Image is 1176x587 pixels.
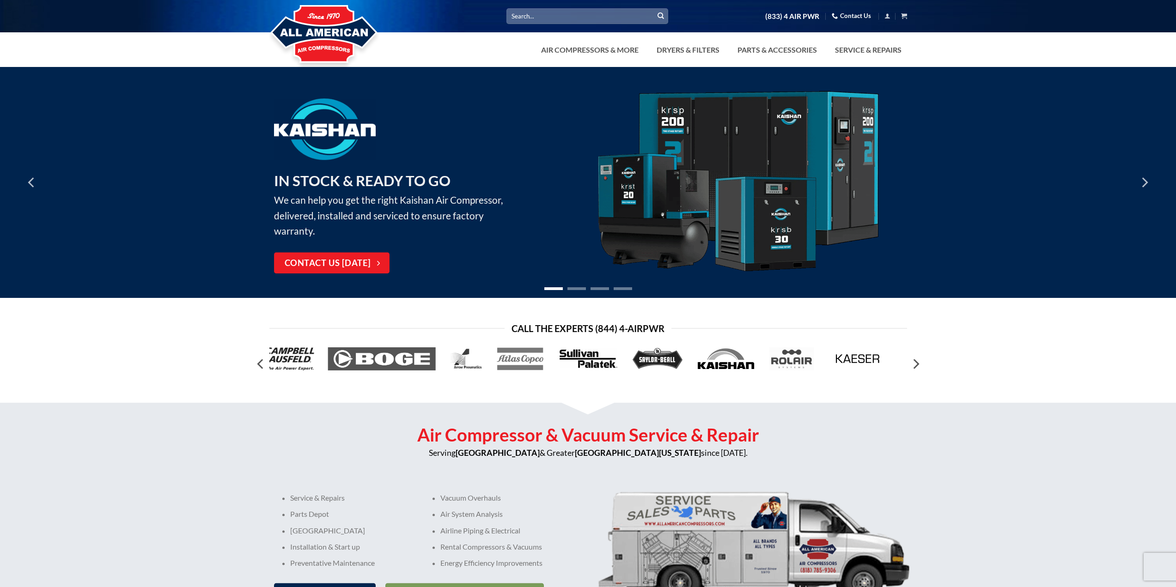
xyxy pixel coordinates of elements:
img: Kaishan [595,91,881,274]
strong: IN STOCK & READY TO GO [274,172,451,189]
a: Parts & Accessories [732,41,823,59]
p: Airline Piping & Electrical [440,526,621,535]
input: Search… [506,8,668,24]
p: Preventative Maintenance [290,558,410,567]
li: Page dot 3 [591,287,609,290]
a: Dryers & Filters [651,41,725,59]
a: Service & Repairs [829,41,907,59]
a: Contact Us [832,9,871,23]
p: Parts Depot [290,510,410,519]
a: (833) 4 AIR PWR [765,8,819,24]
p: Serving & Greater since [DATE]. [269,447,907,460]
img: Kaishan [274,98,376,160]
p: Air System Analysis [440,510,621,519]
h2: Air Compressor & Vacuum Service & Repair [269,424,907,447]
p: Installation & Start up [290,542,410,551]
button: Next [907,355,924,373]
strong: [GEOGRAPHIC_DATA][US_STATE] [575,448,701,458]
li: Page dot 1 [544,287,563,290]
span: Call the Experts (844) 4-AirPwr [512,321,664,336]
button: Submit [654,9,668,23]
p: We can help you get the right Kaishan Air Compressor, delivered, installed and serviced to ensure... [274,169,517,239]
a: Air Compressors & More [536,41,644,59]
p: Energy Efficiency Improvements [440,558,621,567]
span: Contact Us [DATE] [285,257,371,270]
button: Previous [24,159,40,206]
a: Login [884,10,890,22]
p: Rental Compressors & Vacuums [440,542,621,551]
li: Page dot 2 [567,287,586,290]
strong: [GEOGRAPHIC_DATA] [456,448,540,458]
p: Vacuum Overhauls [440,494,621,502]
button: Next [1136,159,1152,206]
a: Contact Us [DATE] [274,253,390,274]
p: [GEOGRAPHIC_DATA] [290,526,410,535]
button: Previous [253,355,269,373]
li: Page dot 4 [614,287,632,290]
p: Service & Repairs [290,494,410,502]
